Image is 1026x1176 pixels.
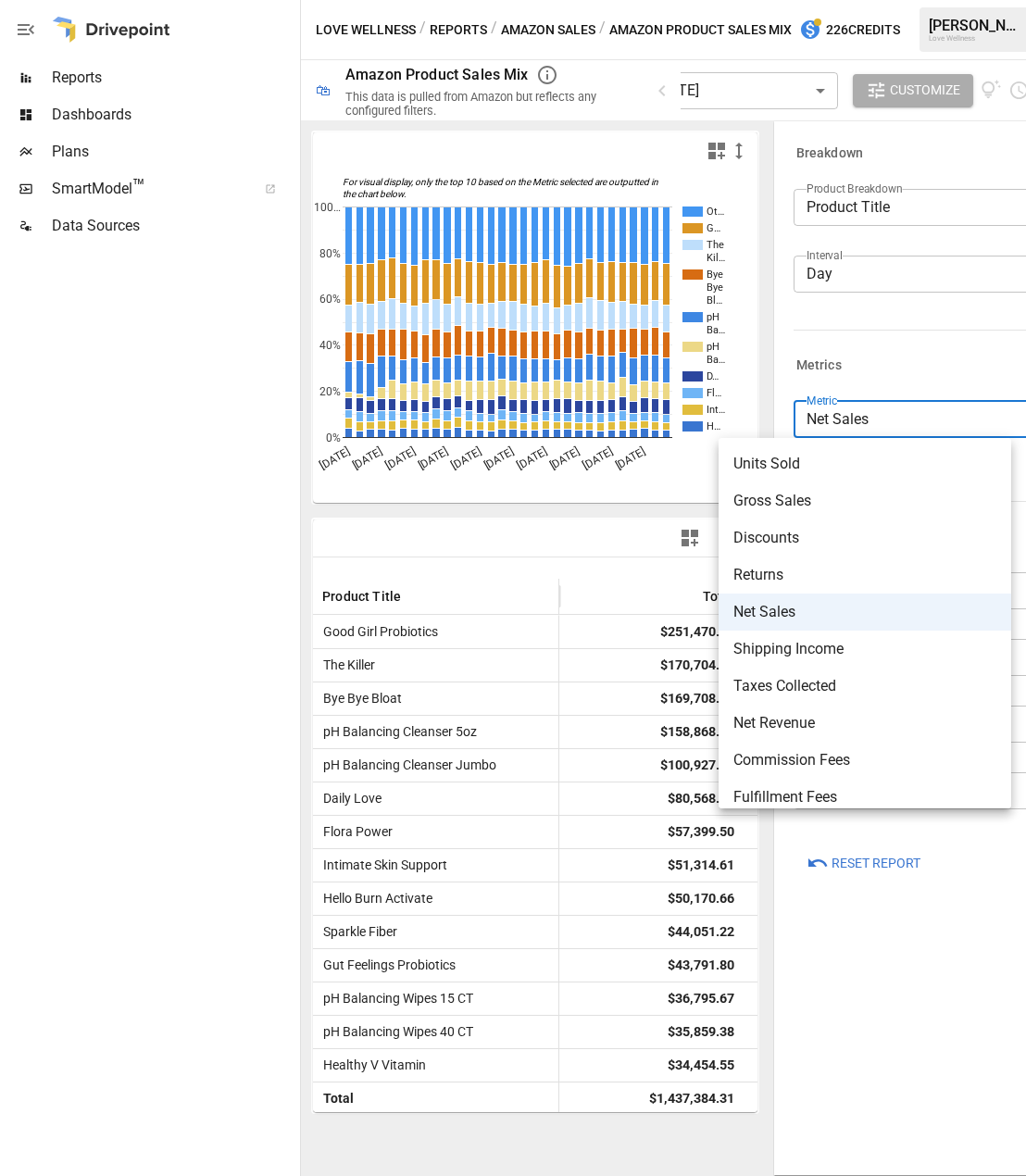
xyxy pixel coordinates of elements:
span: Commission Fees [733,749,996,771]
span: Units Sold [733,453,996,475]
span: Discounts [733,527,996,549]
span: Returns [733,564,996,586]
span: Taxes Collected [733,675,996,697]
span: Gross Sales [733,490,996,512]
span: Fulfillment Fees [733,786,996,808]
span: Net Sales [733,601,996,623]
span: Net Revenue [733,712,996,734]
span: Shipping Income [733,638,996,660]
